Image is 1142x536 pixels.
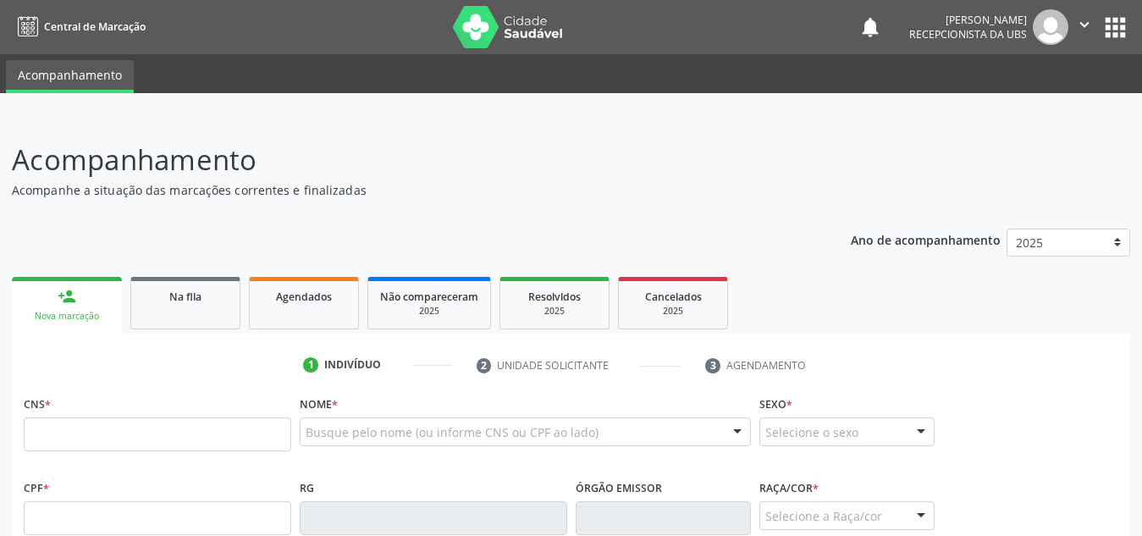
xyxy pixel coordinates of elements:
span: Selecione o sexo [765,423,858,441]
label: Nome [300,391,338,417]
div: [PERSON_NAME] [909,13,1027,27]
span: Cancelados [645,290,702,304]
button: apps [1101,13,1130,42]
span: Busque pelo nome (ou informe CNS ou CPF ao lado) [306,423,599,441]
div: 1 [303,357,318,373]
div: 2025 [380,305,478,318]
label: CNS [24,391,51,417]
p: Acompanhe a situação das marcações correntes e finalizadas [12,181,795,199]
label: Sexo [759,391,792,417]
a: Acompanhamento [6,60,134,93]
p: Acompanhamento [12,139,795,181]
span: Não compareceram [380,290,478,304]
button: notifications [858,15,882,39]
label: Raça/cor [759,475,819,501]
p: Ano de acompanhamento [851,229,1001,250]
img: img [1033,9,1068,45]
button:  [1068,9,1101,45]
span: Na fila [169,290,201,304]
div: Nova marcação [24,310,110,323]
a: Central de Marcação [12,13,146,41]
span: Central de Marcação [44,19,146,34]
i:  [1075,15,1094,34]
span: Agendados [276,290,332,304]
div: person_add [58,287,76,306]
span: Selecione a Raça/cor [765,507,882,525]
div: 2025 [512,305,597,318]
div: 2025 [631,305,715,318]
div: Indivíduo [324,357,381,373]
span: Recepcionista da UBS [909,27,1027,41]
span: Resolvidos [528,290,581,304]
label: Órgão emissor [576,475,662,501]
label: RG [300,475,314,501]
